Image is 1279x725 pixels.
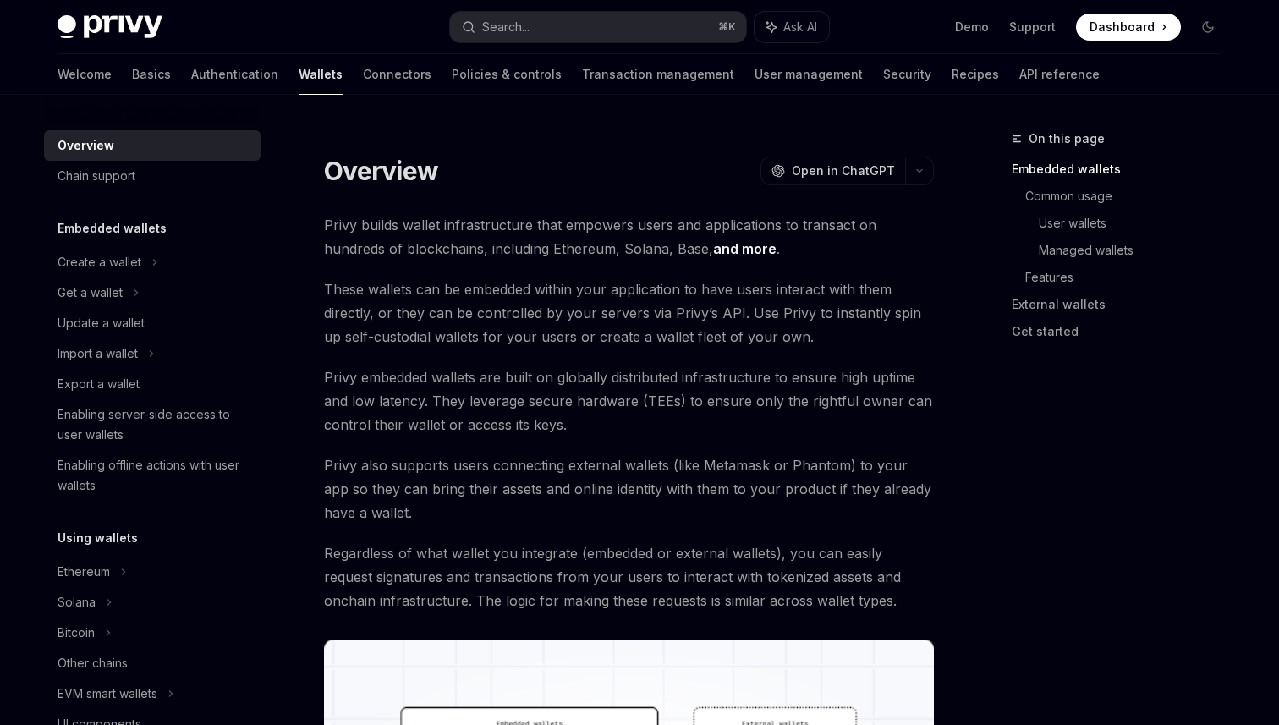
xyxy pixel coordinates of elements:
button: Ask AI [755,12,829,42]
div: Bitcoin [58,623,95,643]
div: Update a wallet [58,313,145,333]
span: On this page [1029,129,1105,149]
a: Demo [955,19,989,36]
a: Common usage [1025,183,1235,210]
a: Dashboard [1076,14,1181,41]
div: Ethereum [58,562,110,582]
a: Export a wallet [44,369,261,399]
button: Toggle dark mode [1194,14,1221,41]
a: User management [755,54,863,95]
a: Features [1025,264,1235,291]
h1: Overview [324,156,438,186]
div: Other chains [58,653,128,673]
a: Basics [132,54,171,95]
a: API reference [1019,54,1100,95]
div: Solana [58,592,96,612]
div: Import a wallet [58,343,138,364]
span: Regardless of what wallet you integrate (embedded or external wallets), you can easily request si... [324,541,934,612]
a: Overview [44,130,261,161]
div: Enabling server-side access to user wallets [58,404,250,445]
button: Search...⌘K [450,12,746,42]
div: Search... [482,17,530,37]
a: Wallets [299,54,343,95]
div: Create a wallet [58,252,141,272]
a: and more [713,240,777,258]
a: Policies & controls [452,54,562,95]
a: Support [1009,19,1056,36]
a: Security [883,54,931,95]
a: User wallets [1039,210,1235,237]
span: ⌘ K [718,20,736,34]
span: Privy builds wallet infrastructure that empowers users and applications to transact on hundreds o... [324,213,934,261]
div: Export a wallet [58,374,140,394]
span: Privy also supports users connecting external wallets (like Metamask or Phantom) to your app so t... [324,453,934,525]
a: External wallets [1012,291,1235,318]
div: Overview [58,135,114,156]
a: Welcome [58,54,112,95]
a: Other chains [44,648,261,678]
div: Get a wallet [58,283,123,303]
span: Dashboard [1090,19,1155,36]
button: Open in ChatGPT [760,157,905,185]
div: Enabling offline actions with user wallets [58,455,250,496]
a: Transaction management [582,54,734,95]
a: Authentication [191,54,278,95]
a: Update a wallet [44,308,261,338]
a: Connectors [363,54,431,95]
a: Get started [1012,318,1235,345]
h5: Embedded wallets [58,218,167,239]
span: These wallets can be embedded within your application to have users interact with them directly, ... [324,277,934,349]
span: Privy embedded wallets are built on globally distributed infrastructure to ensure high uptime and... [324,365,934,437]
a: Managed wallets [1039,237,1235,264]
h5: Using wallets [58,528,138,548]
a: Enabling server-side access to user wallets [44,399,261,450]
div: Chain support [58,166,135,186]
a: Chain support [44,161,261,191]
span: Ask AI [783,19,817,36]
img: dark logo [58,15,162,39]
div: EVM smart wallets [58,684,157,704]
a: Embedded wallets [1012,156,1235,183]
a: Recipes [952,54,999,95]
a: Enabling offline actions with user wallets [44,450,261,501]
span: Open in ChatGPT [792,162,895,179]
